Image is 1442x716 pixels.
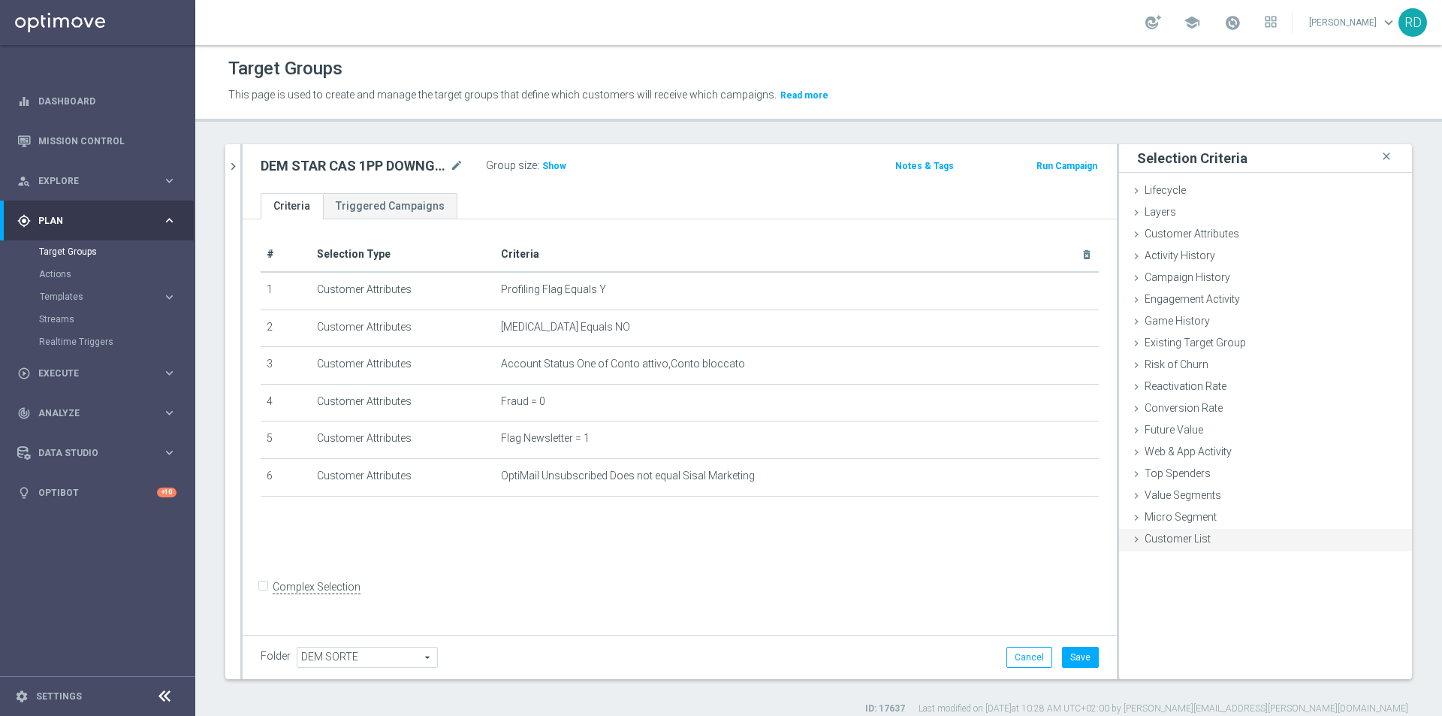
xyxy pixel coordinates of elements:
[17,215,177,227] button: gps_fixed Plan keyboard_arrow_right
[39,263,194,285] div: Actions
[261,421,311,459] td: 5
[261,347,311,385] td: 3
[261,384,311,421] td: 4
[17,121,176,161] div: Mission Control
[17,367,177,379] button: play_circle_outline Execute keyboard_arrow_right
[311,458,496,496] td: Customer Attributes
[39,285,194,308] div: Templates
[501,321,630,334] span: [MEDICAL_DATA] Equals NO
[1145,446,1232,458] span: Web & App Activity
[537,159,539,172] label: :
[1145,271,1230,283] span: Campaign History
[162,174,176,188] i: keyboard_arrow_right
[40,292,147,301] span: Templates
[17,447,177,459] button: Data Studio keyboard_arrow_right
[1145,206,1176,218] span: Layers
[17,95,177,107] button: equalizer Dashboard
[38,216,162,225] span: Plan
[38,81,176,121] a: Dashboard
[17,214,162,228] div: Plan
[17,446,162,460] div: Data Studio
[1145,315,1210,327] span: Game History
[1145,293,1240,305] span: Engagement Activity
[157,488,176,497] div: +10
[261,272,311,310] td: 1
[38,121,176,161] a: Mission Control
[501,432,590,445] span: Flag Newsletter = 1
[1145,249,1215,261] span: Activity History
[1379,147,1394,167] i: close
[38,177,162,186] span: Explore
[162,290,176,304] i: keyboard_arrow_right
[39,291,177,303] div: Templates keyboard_arrow_right
[1062,647,1099,668] button: Save
[273,580,360,594] label: Complex Selection
[38,369,162,378] span: Execute
[17,486,31,500] i: lightbulb
[779,87,830,104] button: Read more
[450,157,463,175] i: mode_edit
[38,473,157,512] a: Optibot
[17,135,177,147] button: Mission Control
[39,240,194,263] div: Target Groups
[501,470,755,482] span: OptiMail Unsubscribed Does not equal Sisal Marketing
[1145,184,1186,196] span: Lifecycle
[1006,647,1052,668] button: Cancel
[1145,380,1226,392] span: Reactivation Rate
[162,446,176,460] i: keyboard_arrow_right
[1308,11,1398,34] a: [PERSON_NAME]keyboard_arrow_down
[261,157,447,175] h2: DEM STAR CAS 1PP DOWNGRADE_10_6
[162,406,176,420] i: keyboard_arrow_right
[311,310,496,347] td: Customer Attributes
[228,89,777,101] span: This page is used to create and manage the target groups that define which customers will receive...
[1145,424,1203,436] span: Future Value
[894,158,955,174] button: Notes & Tags
[17,367,31,380] i: play_circle_outline
[919,702,1408,715] label: Last modified on [DATE] at 10:28 AM UTC+02:00 by [PERSON_NAME][EMAIL_ADDRESS][PERSON_NAME][DOMAIN...
[17,487,177,499] div: lightbulb Optibot +10
[1145,402,1223,414] span: Conversion Rate
[1145,511,1217,523] span: Micro Segment
[1145,337,1246,349] span: Existing Target Group
[38,409,162,418] span: Analyze
[40,292,162,301] div: Templates
[225,144,240,189] button: chevron_right
[261,650,291,663] label: Folder
[501,283,606,296] span: Profiling Flag Equals Y
[36,692,82,701] a: Settings
[17,473,176,512] div: Optibot
[39,313,156,325] a: Streams
[311,272,496,310] td: Customer Attributes
[501,358,745,370] span: Account Status One of Conto attivo,Conto bloccato
[311,347,496,385] td: Customer Attributes
[17,174,31,188] i: person_search
[39,246,156,258] a: Target Groups
[865,702,905,715] label: ID: 17637
[311,237,496,272] th: Selection Type
[17,214,31,228] i: gps_fixed
[501,395,545,408] span: Fraud = 0
[39,331,194,353] div: Realtime Triggers
[1145,228,1239,240] span: Customer Attributes
[17,175,177,187] button: person_search Explore keyboard_arrow_right
[1035,158,1099,174] button: Run Campaign
[1184,14,1200,31] span: school
[39,336,156,348] a: Realtime Triggers
[1398,8,1427,37] div: RD
[15,690,29,703] i: settings
[38,449,162,458] span: Data Studio
[1380,14,1397,31] span: keyboard_arrow_down
[323,193,457,219] a: Triggered Campaigns
[1137,150,1247,167] h3: Selection Criteria
[17,174,162,188] div: Explore
[1145,467,1211,479] span: Top Spenders
[1145,358,1208,370] span: Risk of Churn
[261,193,323,219] a: Criteria
[1145,489,1221,501] span: Value Segments
[261,310,311,347] td: 2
